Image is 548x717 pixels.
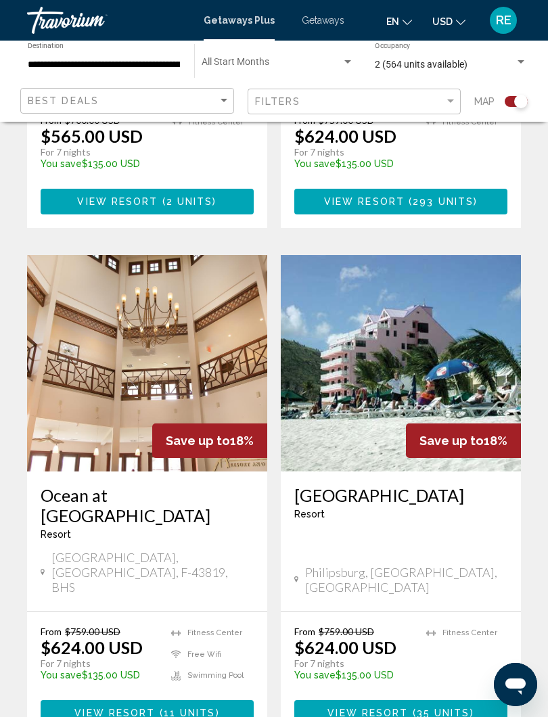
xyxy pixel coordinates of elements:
[187,650,221,659] span: Free Wifi
[294,158,413,169] p: $135.00 USD
[152,423,267,458] div: 18%
[158,197,217,208] span: ( )
[41,670,158,680] p: $135.00 USD
[375,59,467,70] span: 2 (564 units available)
[386,16,399,27] span: en
[305,565,507,595] span: Philipsburg, [GEOGRAPHIC_DATA], [GEOGRAPHIC_DATA]
[77,197,158,208] span: View Resort
[189,118,244,126] span: Fitness Center
[255,96,301,107] span: Filters
[51,550,254,595] span: [GEOGRAPHIC_DATA], [GEOGRAPHIC_DATA], F-43819, BHS
[486,6,521,34] button: User Menu
[41,670,82,680] span: You save
[187,628,242,637] span: Fitness Center
[294,158,336,169] span: You save
[432,11,465,31] button: Change currency
[442,118,497,126] span: Fitness Center
[187,671,244,680] span: Swimming Pool
[41,637,143,657] p: $624.00 USD
[294,485,507,505] a: [GEOGRAPHIC_DATA]
[294,126,396,146] p: $624.00 USD
[65,626,120,637] span: $759.00 USD
[41,529,71,540] span: Resort
[248,88,461,116] button: Filter
[319,626,374,637] span: $759.00 USD
[302,15,344,26] a: Getaways
[442,628,497,637] span: Fitness Center
[294,626,315,637] span: From
[41,626,62,637] span: From
[405,197,478,208] span: ( )
[166,434,230,448] span: Save up to
[494,663,537,706] iframe: Botón para iniciar la ventana de mensajería
[406,423,521,458] div: 18%
[294,189,507,214] button: View Resort(293 units)
[41,657,158,670] p: For 7 nights
[28,95,230,107] mat-select: Sort by
[41,189,254,214] button: View Resort(2 units)
[496,14,511,27] span: RE
[419,434,484,448] span: Save up to
[294,146,413,158] p: For 7 nights
[474,92,495,111] span: Map
[294,637,396,657] p: $624.00 USD
[386,11,412,31] button: Change language
[294,509,325,519] span: Resort
[413,197,474,208] span: 293 units
[41,158,82,169] span: You save
[432,16,453,27] span: USD
[204,15,275,26] a: Getaways Plus
[27,255,267,471] img: ii_otd1.jpg
[166,197,213,208] span: 2 units
[41,146,159,158] p: For 7 nights
[281,255,521,471] img: ii_sep1.jpg
[27,7,190,34] a: Travorium
[294,670,413,680] p: $135.00 USD
[324,197,405,208] span: View Resort
[294,670,336,680] span: You save
[41,485,254,526] a: Ocean at [GEOGRAPHIC_DATA]
[41,126,143,146] p: $565.00 USD
[294,657,413,670] p: For 7 nights
[41,158,159,169] p: $135.00 USD
[28,95,99,106] span: Best Deals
